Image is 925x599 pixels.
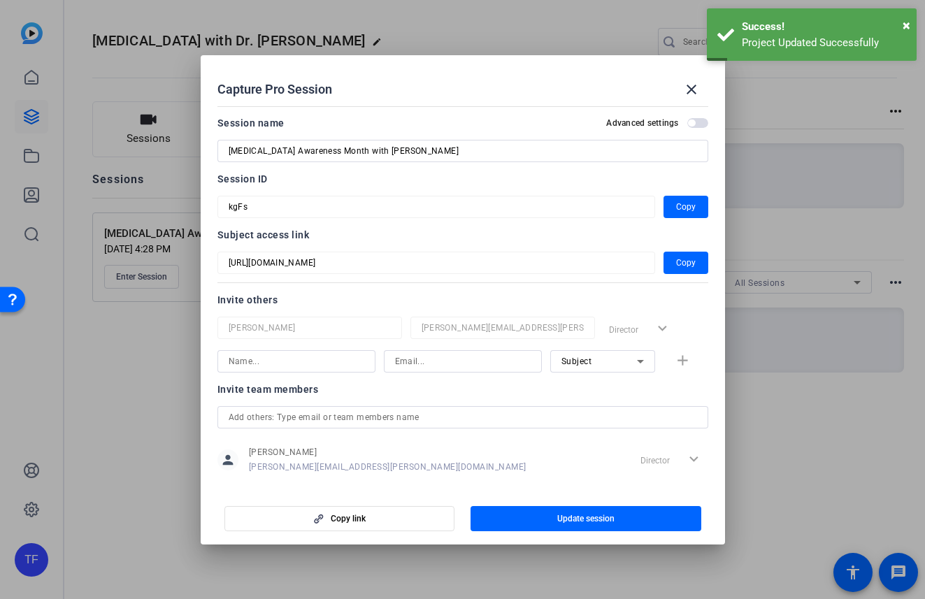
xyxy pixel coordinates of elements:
span: [PERSON_NAME][EMAIL_ADDRESS][PERSON_NAME][DOMAIN_NAME] [249,461,526,472]
mat-icon: close [683,81,700,98]
input: Add others: Type email or team members name [229,409,697,426]
div: Capture Pro Session [217,73,708,106]
div: Invite team members [217,381,708,398]
div: Invite others [217,291,708,308]
input: Session OTP [229,199,644,215]
button: Copy [664,196,708,218]
mat-icon: person [217,449,238,470]
span: Copy link [331,513,366,524]
button: Update session [471,506,701,531]
div: Success! [742,19,906,35]
div: Project Updated Successfully [742,35,906,51]
div: Subject access link [217,226,708,243]
span: Copy [676,199,696,215]
input: Session OTP [229,254,644,271]
input: Name... [229,319,391,336]
div: Session name [217,115,285,131]
input: Email... [395,353,531,370]
button: Copy [664,252,708,274]
span: × [903,17,910,34]
span: Copy [676,254,696,271]
h2: Advanced settings [606,117,678,129]
button: Copy link [224,506,455,531]
input: Email... [422,319,584,336]
div: Session ID [217,171,708,187]
input: Name... [229,353,364,370]
span: [PERSON_NAME] [249,447,526,458]
span: Subject [561,356,592,366]
input: Enter Session Name [229,143,697,159]
button: Close [903,15,910,36]
span: Update session [557,513,615,524]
